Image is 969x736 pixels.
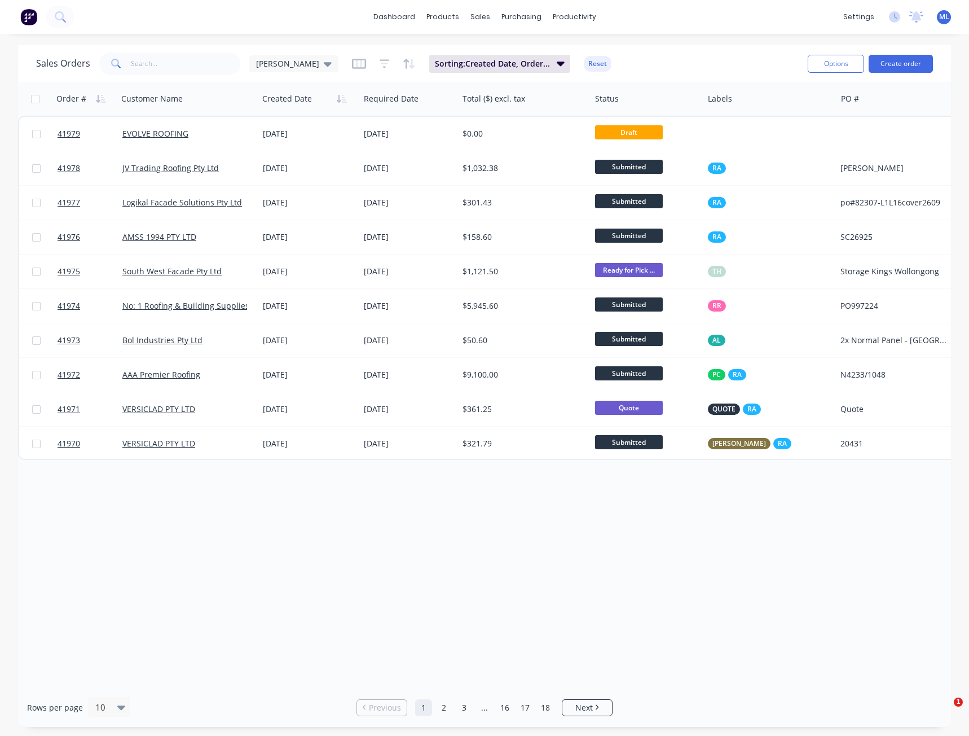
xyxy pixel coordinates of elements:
[463,300,580,312] div: $5,945.60
[364,163,453,174] div: [DATE]
[712,369,721,380] span: PC
[778,438,787,449] span: RA
[463,335,580,346] div: $50.60
[712,231,721,243] span: RA
[595,366,663,380] span: Submitted
[58,358,122,392] a: 41972
[595,229,663,243] span: Submitted
[122,266,222,277] a: South West Facade Pty Ltd
[263,128,355,139] div: [DATE]
[263,163,355,174] div: [DATE]
[58,427,122,461] a: 41970
[435,58,550,69] span: Sorting: Created Date, Order #
[562,702,612,713] a: Next page
[58,392,122,426] a: 41971
[708,163,726,174] button: RA
[517,699,534,716] a: Page 17
[121,93,183,104] div: Customer Name
[131,52,241,75] input: Search...
[547,8,602,25] div: productivity
[712,438,766,449] span: [PERSON_NAME]
[435,699,452,716] a: Page 2
[463,369,580,380] div: $9,100.00
[840,266,948,277] div: Storage Kings Wollongong
[939,12,949,22] span: ML
[364,266,453,277] div: [DATE]
[463,93,525,104] div: Total ($) excl. tax
[840,197,948,208] div: po#82307-L1L16cover2609
[841,93,859,104] div: PO #
[364,231,453,243] div: [DATE]
[465,8,496,25] div: sales
[708,335,725,346] button: AL
[58,369,80,380] span: 41972
[840,438,948,449] div: 20431
[122,300,249,311] a: No: 1 Roofing & Building Supplies
[58,151,122,185] a: 41978
[56,93,86,104] div: Order #
[708,369,746,380] button: PCRA
[496,699,513,716] a: Page 16
[537,699,554,716] a: Page 18
[263,335,355,346] div: [DATE]
[712,197,721,208] span: RA
[429,55,570,73] button: Sorting:Created Date, Order #
[364,300,453,312] div: [DATE]
[463,197,580,208] div: $301.43
[733,369,742,380] span: RA
[840,163,948,174] div: [PERSON_NAME]
[58,300,80,312] span: 41974
[263,438,355,449] div: [DATE]
[122,231,196,242] a: AMSS 1994 PTY LTD
[712,335,721,346] span: AL
[708,404,761,415] button: QUOTERA
[840,231,948,243] div: SC26925
[122,438,195,449] a: VERSICLAD PTY LTD
[463,163,580,174] div: $1,032.38
[58,186,122,220] a: 41977
[595,332,663,346] span: Submitted
[575,702,593,713] span: Next
[584,56,611,72] button: Reset
[463,231,580,243] div: $158.60
[463,404,580,415] div: $361.25
[256,58,319,69] span: [PERSON_NAME]
[838,8,880,25] div: settings
[595,93,619,104] div: Status
[368,8,421,25] a: dashboard
[20,8,37,25] img: Factory
[463,266,580,277] div: $1,121.50
[58,220,122,254] a: 41976
[840,300,948,312] div: PO997224
[463,128,580,139] div: $0.00
[421,8,465,25] div: products
[122,369,200,380] a: AAA Premier Roofing
[58,438,80,449] span: 41970
[931,698,958,725] iframe: Intercom live chat
[595,125,663,139] span: Draft
[122,128,188,139] a: EVOLVE ROOFING
[122,197,242,208] a: Logikal Facade Solutions Pty Ltd
[58,231,80,243] span: 41976
[747,404,756,415] span: RA
[840,369,948,380] div: N4233/1048
[415,699,432,716] a: Page 1 is your current page
[364,197,453,208] div: [DATE]
[595,435,663,449] span: Submitted
[36,58,90,69] h1: Sales Orders
[364,438,453,449] div: [DATE]
[840,404,948,415] div: Quote
[58,255,122,288] a: 41975
[58,289,122,323] a: 41974
[58,128,80,139] span: 41979
[352,699,617,716] ul: Pagination
[954,698,963,707] span: 1
[708,93,732,104] div: Labels
[712,404,735,415] span: QUOTE
[263,231,355,243] div: [DATE]
[58,404,80,415] span: 41971
[364,93,419,104] div: Required Date
[595,194,663,208] span: Submitted
[263,369,355,380] div: [DATE]
[58,163,80,174] span: 41978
